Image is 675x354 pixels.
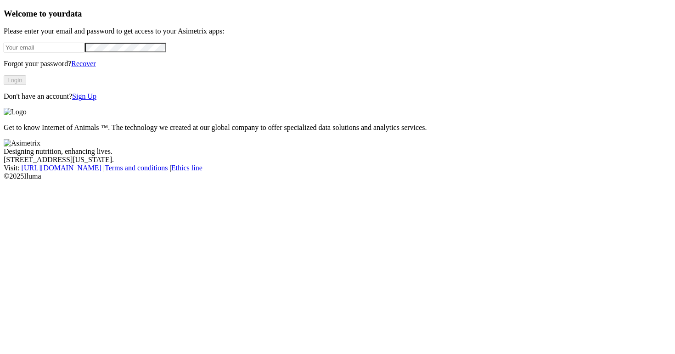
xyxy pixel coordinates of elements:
h3: Welcome to your [4,9,671,19]
div: Designing nutrition, enhancing lives. [4,147,671,156]
img: Asimetrix [4,139,40,147]
div: © 2025 Iluma [4,172,671,180]
a: Ethics line [171,164,202,172]
p: Don't have an account? [4,92,671,101]
input: Your email [4,43,85,52]
div: Visit : | | [4,164,671,172]
img: Logo [4,108,27,116]
button: Login [4,75,26,85]
span: data [66,9,82,18]
p: Forgot your password? [4,60,671,68]
a: Sign Up [72,92,96,100]
a: Recover [71,60,96,67]
div: [STREET_ADDRESS][US_STATE]. [4,156,671,164]
a: [URL][DOMAIN_NAME] [22,164,101,172]
a: Terms and conditions [105,164,168,172]
p: Get to know Internet of Animals ™. The technology we created at our global company to offer speci... [4,124,671,132]
p: Please enter your email and password to get access to your Asimetrix apps: [4,27,671,35]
